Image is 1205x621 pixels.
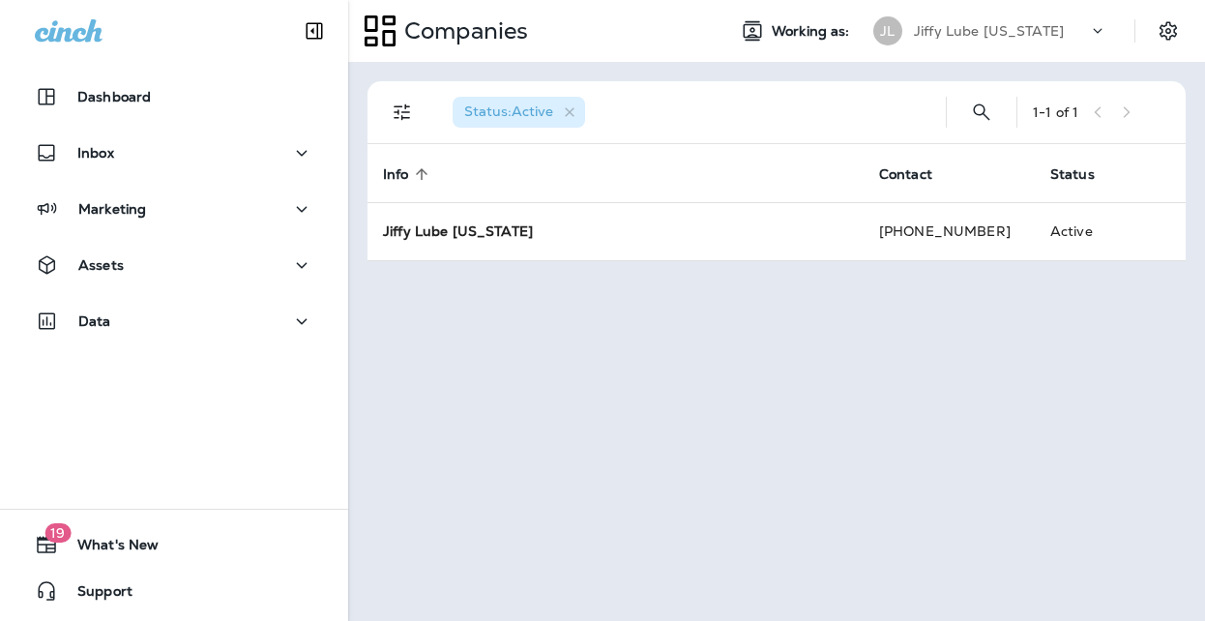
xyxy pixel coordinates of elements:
span: What's New [58,537,159,560]
p: Assets [78,257,124,273]
p: Inbox [77,145,114,161]
span: 19 [44,523,71,543]
span: Working as: [772,23,854,40]
div: Status:Active [453,97,585,128]
span: Info [383,166,409,183]
button: Marketing [19,190,329,228]
button: Dashboard [19,77,329,116]
button: Collapse Sidebar [287,12,341,50]
button: 19What's New [19,525,329,564]
div: 1 - 1 of 1 [1033,104,1078,120]
button: Data [19,302,329,340]
p: Companies [397,16,528,45]
button: Support [19,572,329,610]
span: Info [383,165,434,183]
span: Status [1050,165,1120,183]
button: Search Companies [962,93,1001,132]
button: Filters [383,93,422,132]
p: Dashboard [77,89,151,104]
div: JL [873,16,902,45]
button: Settings [1151,14,1186,48]
button: Inbox [19,133,329,172]
td: [PHONE_NUMBER] [864,202,1035,260]
span: Status : Active [464,103,553,120]
span: Status [1050,166,1095,183]
button: Assets [19,246,329,284]
p: Marketing [78,201,146,217]
p: Jiffy Lube [US_STATE] [914,23,1064,39]
span: Contact [879,165,957,183]
span: Support [58,583,132,606]
p: Data [78,313,111,329]
span: Contact [879,166,932,183]
td: Active [1035,202,1136,260]
strong: Jiffy Lube [US_STATE] [383,222,533,240]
